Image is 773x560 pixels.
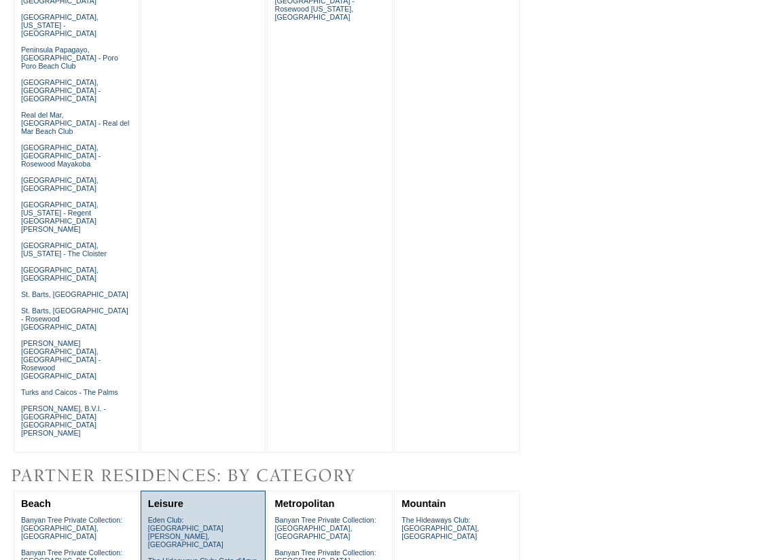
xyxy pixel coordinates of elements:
a: Banyan Tree Private Collection: [GEOGRAPHIC_DATA], [GEOGRAPHIC_DATA] [21,516,122,540]
a: [GEOGRAPHIC_DATA], [US_STATE] - [GEOGRAPHIC_DATA] [21,13,98,37]
a: [GEOGRAPHIC_DATA], [GEOGRAPHIC_DATA] - [GEOGRAPHIC_DATA] [21,78,101,103]
a: Mountain [401,498,446,509]
a: St. Barts, [GEOGRAPHIC_DATA] [21,290,128,298]
a: [GEOGRAPHIC_DATA], [GEOGRAPHIC_DATA] - Rosewood Mayakoba [21,143,101,168]
a: [GEOGRAPHIC_DATA], [GEOGRAPHIC_DATA] [21,266,98,282]
a: Beach [21,498,51,509]
a: Eden Club: [GEOGRAPHIC_DATA][PERSON_NAME], [GEOGRAPHIC_DATA] [148,516,223,548]
a: [PERSON_NAME], B.V.I. - [GEOGRAPHIC_DATA] [GEOGRAPHIC_DATA][PERSON_NAME] [21,404,106,437]
img: Destinations by Exclusive Resorts Alliances [7,462,358,489]
a: St. Barts, [GEOGRAPHIC_DATA] - Rosewood [GEOGRAPHIC_DATA] [21,307,128,331]
a: Leisure [148,498,183,509]
a: Banyan Tree Private Collection: [GEOGRAPHIC_DATA], [GEOGRAPHIC_DATA] [274,516,376,540]
a: Peninsula Papagayo, [GEOGRAPHIC_DATA] - Poro Poro Beach Club [21,46,118,70]
a: [PERSON_NAME][GEOGRAPHIC_DATA], [GEOGRAPHIC_DATA] - Rosewood [GEOGRAPHIC_DATA] [21,339,101,380]
a: [GEOGRAPHIC_DATA], [US_STATE] - Regent [GEOGRAPHIC_DATA][PERSON_NAME] [21,200,98,233]
a: [GEOGRAPHIC_DATA], [GEOGRAPHIC_DATA] [21,176,98,192]
a: [GEOGRAPHIC_DATA], [US_STATE] - The Cloister [21,241,107,258]
a: The Hideaways Club: [GEOGRAPHIC_DATA], [GEOGRAPHIC_DATA] [401,516,479,540]
a: Turks and Caicos - The Palms [21,388,118,396]
a: Real del Mar, [GEOGRAPHIC_DATA] - Real del Mar Beach Club [21,111,130,135]
a: Metropolitan [274,498,334,509]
